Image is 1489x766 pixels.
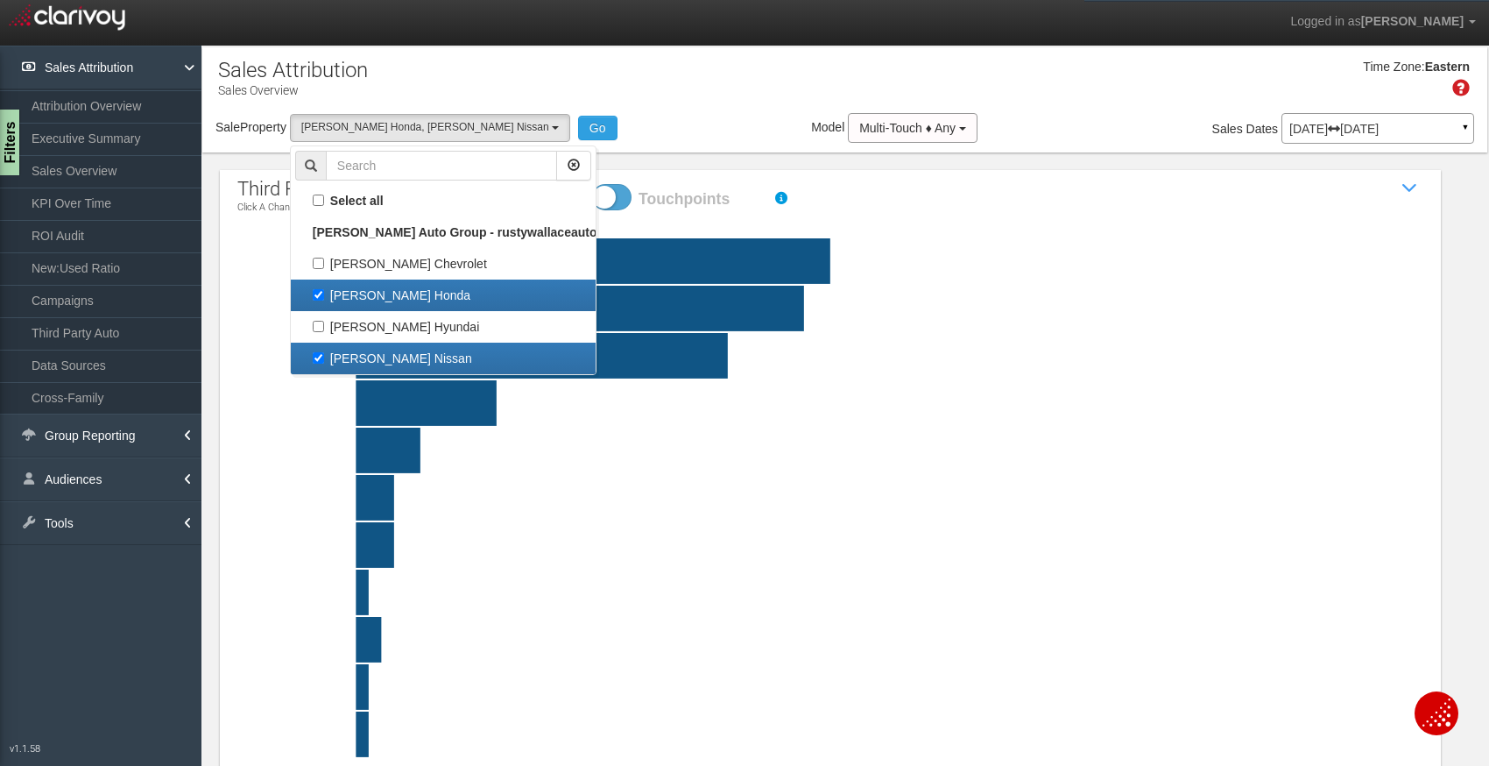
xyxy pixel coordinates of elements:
[215,120,240,134] span: Sale
[279,380,1465,426] rect: Edmunds|11|14|0
[1290,14,1360,28] span: Logged in as
[301,121,549,133] span: [PERSON_NAME] Honda, [PERSON_NAME] Nissan
[279,570,1465,615] rect: boatmart|1|1|0
[291,185,596,216] a: Select all
[295,252,591,275] label: [PERSON_NAME] Chevrolet
[237,178,373,200] span: third party auto
[279,428,1465,473] rect: TrueCar|5|6|0
[291,280,596,311] a: [PERSON_NAME] Honda
[291,216,596,248] a: [PERSON_NAME] Auto Group - rustywallaceautogroup
[859,121,956,135] span: Multi-Touch ♦ Any
[1289,123,1466,135] p: [DATE] [DATE]
[279,333,1465,379] rect: Cars.com|29|28|0
[295,284,591,307] label: [PERSON_NAME] Honda
[291,248,596,280] a: [PERSON_NAME] Chevrolet
[1457,117,1473,145] a: ▼
[295,347,591,370] label: [PERSON_NAME] Nissan
[326,151,557,181] input: Search
[279,475,1465,521] rect: RV Trader|3|4|0
[1357,59,1424,76] div: Time Zone:
[279,712,1465,757] rect: equipmenttrader|1|0|0
[279,286,1465,331] rect: CarGurus|35|29|0
[291,311,596,343] a: [PERSON_NAME] Hyundai
[578,116,617,140] button: Go
[279,238,1465,284] rect: Autotrader/KBB|37|39|0
[279,617,1465,663] rect: KBB Instant Cash Offer|2|0|0
[290,114,570,141] button: [PERSON_NAME] Honda, [PERSON_NAME] Nissan
[639,188,761,210] label: Touchpoints
[279,664,1465,710] rect: Capital One|1|0|0
[295,189,591,212] label: Select all
[313,195,324,206] input: Select all
[1397,175,1423,202] i: Show / Hide Sales Attribution Chart
[279,522,1465,568] rect: cycletrader|3|2|0
[848,113,977,143] button: Multi-Touch ♦ Any
[1425,59,1470,76] div: Eastern
[313,225,632,239] b: [PERSON_NAME] Auto Group - rustywallaceautogroup
[237,202,373,213] p: Click a channel to view details
[295,316,591,338] label: [PERSON_NAME] Hyundai
[1212,122,1243,136] span: Sales
[218,76,368,99] p: Sales Overview
[291,343,596,374] a: [PERSON_NAME] Nissan
[1361,14,1464,28] span: [PERSON_NAME]
[1277,1,1489,43] a: Logged in as[PERSON_NAME]
[1246,122,1279,136] span: Dates
[218,59,368,82] h1: Sales Attribution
